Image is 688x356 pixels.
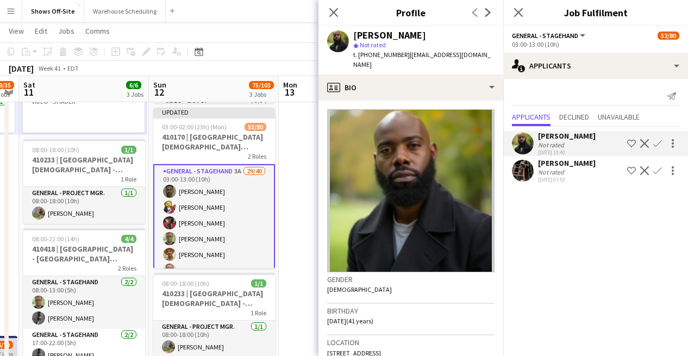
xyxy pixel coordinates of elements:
h3: Job Fulfilment [503,5,688,20]
div: [DATE] 10:40 [538,149,596,156]
span: 2 Roles [248,152,266,160]
span: Applicants [512,113,551,121]
a: View [4,24,28,38]
span: Declined [559,113,589,121]
app-job-card: Updated03:00-02:00 (23h) (Mon)53/80410170 | [GEOGRAPHIC_DATA][DEMOGRAPHIC_DATA] ACCESS 20252 Role... [153,108,275,268]
img: Crew avatar or photo [327,109,495,272]
span: 12 [152,86,166,98]
div: [PERSON_NAME] [538,158,596,168]
a: Jobs [54,24,79,38]
span: 08:00-22:00 (14h) [32,235,79,243]
button: General - Stagehand [512,32,587,40]
div: 3 Jobs [127,90,143,98]
span: 03:00-02:00 (23h) (Mon) [162,123,227,131]
span: 13 [282,86,297,98]
span: Not rated [360,41,386,49]
span: Sun [153,80,166,90]
span: 4/4 [121,235,136,243]
div: EDT [67,64,79,72]
span: 1/1 [121,146,136,154]
span: t. [PHONE_NUMBER] [353,51,410,59]
h3: 410418 | [GEOGRAPHIC_DATA] - [GEOGRAPHIC_DATA] Porchfest [23,244,145,264]
span: Mon [283,80,297,90]
div: [DATE] [9,63,34,74]
h3: Location [327,338,495,347]
span: [DEMOGRAPHIC_DATA] [327,285,392,293]
div: 03:00-13:00 (10h) [512,40,679,48]
div: Applicants [503,53,688,79]
span: [DATE] (41 years) [327,317,373,325]
span: 1 Role [251,309,266,317]
div: [PERSON_NAME] [538,131,596,141]
span: Unavailable [598,113,640,121]
h3: 410233 | [GEOGRAPHIC_DATA][DEMOGRAPHIC_DATA] - Frequency Camp FFA 2025 [153,289,275,308]
h3: 410233 | [GEOGRAPHIC_DATA][DEMOGRAPHIC_DATA] - Frequency Camp FFA 2025 [23,155,145,174]
span: 2 Roles [118,264,136,272]
span: | [EMAIL_ADDRESS][DOMAIN_NAME] [353,51,491,68]
span: Week 41 [36,64,63,72]
h3: Birthday [327,306,495,316]
div: Not rated [538,168,566,176]
span: General - Stagehand [512,32,578,40]
span: 52/80 [658,32,679,40]
a: Comms [81,24,114,38]
h3: 410170 | [GEOGRAPHIC_DATA][DEMOGRAPHIC_DATA] ACCESS 2025 [153,132,275,152]
span: Jobs [58,26,74,36]
span: 08:00-18:00 (10h) [162,279,209,288]
app-card-role: General - Stagehand2/208:00-13:00 (5h)[PERSON_NAME][PERSON_NAME] [23,276,145,329]
span: Comms [85,26,110,36]
span: View [9,26,24,36]
app-card-role-placeholder: Video - Shader [23,96,145,133]
span: 1/1 [251,279,266,288]
span: Edit [35,26,47,36]
app-job-card: 08:00-18:00 (10h)1/1410233 | [GEOGRAPHIC_DATA][DEMOGRAPHIC_DATA] - Frequency Camp FFA 20251 RoleG... [23,139,145,224]
div: [PERSON_NAME] [353,30,426,40]
span: Sat [23,80,35,90]
span: 08:00-18:00 (10h) [32,146,79,154]
div: 3 Jobs [249,90,273,98]
h3: Gender [327,274,495,284]
div: Bio [318,74,503,101]
app-card-role: General - Project Mgr.1/108:00-18:00 (10h)[PERSON_NAME] [23,187,145,224]
h3: Profile [318,5,503,20]
span: 75/103 [249,81,274,89]
div: [DATE] 07:53 [538,176,596,183]
span: 1 Role [121,175,136,183]
span: 6/6 [126,81,141,89]
button: Warehouse Scheduling [84,1,166,22]
a: Edit [30,24,52,38]
span: 53/80 [245,123,266,131]
span: 11 [22,86,35,98]
button: Shows Off-Site [22,1,84,22]
div: Updated [153,108,275,116]
div: Not rated [538,141,566,149]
